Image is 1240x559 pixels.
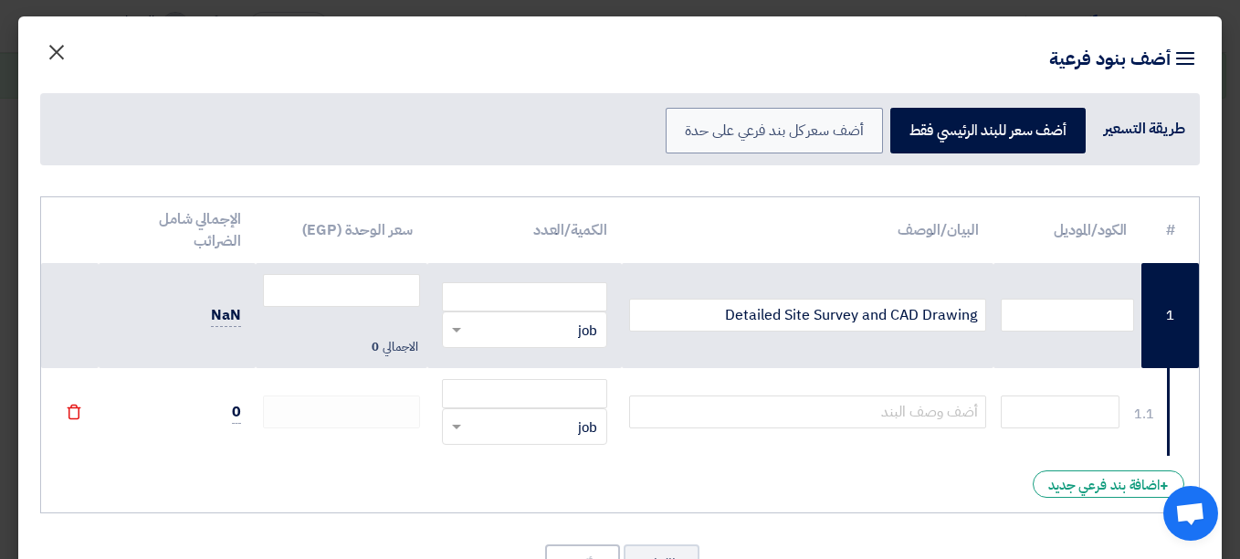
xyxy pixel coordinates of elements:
div: 1.1 [1134,405,1154,424]
span: job [578,417,597,438]
span: × [46,24,68,79]
button: Close [31,29,82,66]
td: 1 [1141,263,1199,369]
input: Price in EGP [442,282,607,311]
th: # [1141,197,1199,263]
label: أضف سعر للبند الرئيسي فقط [890,108,1087,153]
div: اضافة بند فرعي جديد [1033,470,1184,498]
div: Open chat [1163,486,1218,541]
span: + [1160,475,1169,497]
th: الإجمالي شامل الضرائب [99,197,256,263]
input: أضف وصف البند [629,396,986,428]
span: الاجمالي [383,338,417,356]
th: الكمية/العدد [427,197,622,263]
span: 0 [232,401,241,424]
input: Price in EGP [442,379,607,408]
span: job [578,321,597,342]
label: أضف سعر كل بند فرعي على حدة [666,108,882,153]
th: سعر الوحدة (EGP) [256,197,427,263]
input: أضف وصف البند [629,299,986,332]
span: 0 [372,338,379,356]
th: البيان/الوصف [622,197,993,263]
h4: أضف بنود فرعية [1049,46,1200,71]
span: NaN [211,304,241,327]
th: الكود/الموديل [993,197,1142,263]
div: طريقة التسعير [1104,118,1185,140]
